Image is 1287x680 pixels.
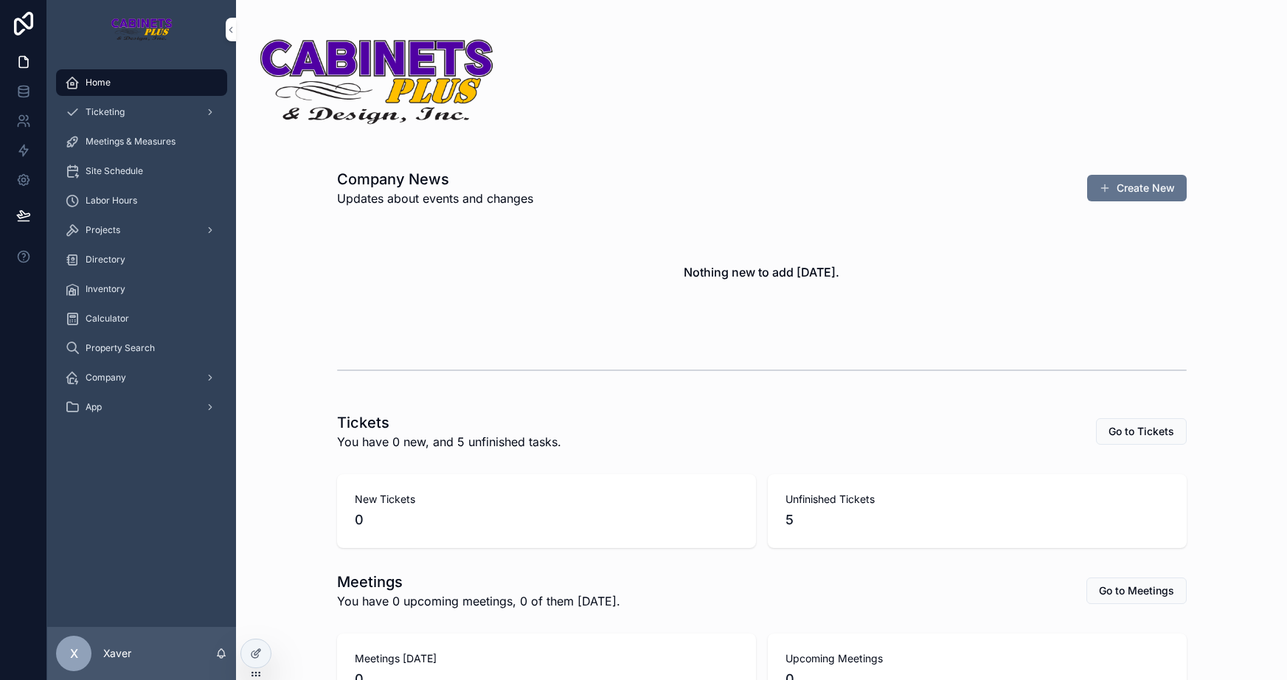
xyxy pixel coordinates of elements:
a: Home [56,69,227,96]
h1: Tickets [337,412,561,433]
button: Create New [1087,175,1187,201]
a: Labor Hours [56,187,227,214]
a: Calculator [56,305,227,332]
span: You have 0 upcoming meetings, 0 of them [DATE]. [337,592,620,610]
img: 20164-Cabinets-Plus-Logo---Transparent---Small-Border.png [257,35,496,128]
span: Property Search [86,342,155,354]
span: Ticketing [86,106,125,118]
span: Meetings [DATE] [355,651,738,666]
h1: Meetings [337,572,620,592]
a: Property Search [56,335,227,361]
a: Projects [56,217,227,243]
span: Site Schedule [86,165,143,177]
span: Projects [86,224,120,236]
h1: Company News [337,169,533,190]
button: Go to Tickets [1096,418,1187,445]
span: Upcoming Meetings [785,651,1169,666]
span: Go to Meetings [1099,583,1174,598]
a: Ticketing [56,99,227,125]
span: Go to Tickets [1109,424,1174,439]
h2: Nothing new to add [DATE]. [684,263,839,281]
span: Directory [86,254,125,266]
span: Labor Hours [86,195,137,207]
a: App [56,394,227,420]
div: scrollable content [47,59,236,440]
span: Inventory [86,283,125,295]
button: Go to Meetings [1086,577,1187,604]
a: Meetings & Measures [56,128,227,155]
span: Updates about events and changes [337,190,533,207]
span: 0 [355,510,738,530]
span: Company [86,372,126,384]
p: Xaver [103,646,131,661]
span: Meetings & Measures [86,136,176,148]
a: Site Schedule [56,158,227,184]
img: App logo [111,18,173,41]
span: 5 [785,510,1169,530]
span: You have 0 new, and 5 unfinished tasks. [337,433,561,451]
a: Company [56,364,227,391]
span: App [86,401,102,413]
span: New Tickets [355,492,738,507]
span: Calculator [86,313,129,325]
span: X [70,645,78,662]
a: Directory [56,246,227,273]
a: Inventory [56,276,227,302]
span: Unfinished Tickets [785,492,1169,507]
span: Home [86,77,111,89]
